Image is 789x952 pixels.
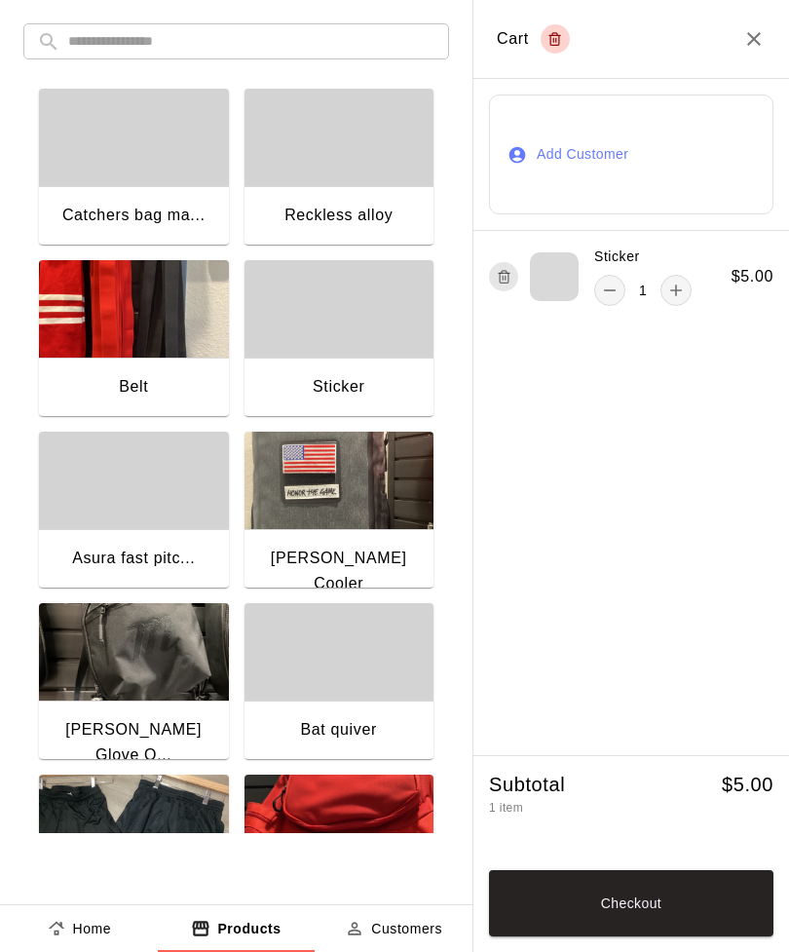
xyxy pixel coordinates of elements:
div: Cart [497,24,570,54]
span: 1 item [489,801,523,815]
h5: $ 5.00 [722,772,773,798]
button: add [660,275,692,306]
p: 1 [639,281,647,301]
button: Checkout [489,870,773,936]
div: Reckless alloy [284,203,393,228]
button: Marucci Cooler[PERSON_NAME] Cooler [244,432,434,617]
div: Sticker [313,374,364,400]
img: Red Marucci bat pack [244,775,434,872]
button: Empty cart [541,24,570,54]
div: Bat quiver [301,717,377,743]
h6: $ 5.00 [732,264,773,289]
button: Catchers bag ma... [39,89,229,248]
img: Black Mesh Marucci shorts [39,775,229,872]
button: Black Mesh Marucci shortsBlack Mesh Maru... [39,775,229,934]
button: Add Customer [489,95,773,215]
button: Sticker [244,260,434,420]
p: Home [73,919,112,939]
p: Customers [371,919,442,939]
div: [PERSON_NAME] Glove Q... [55,717,213,767]
button: Marucci Glove Quiver[PERSON_NAME] Glove Q... [39,603,229,788]
div: Belt [119,374,148,400]
button: Bat quiver [244,603,434,763]
h5: Subtotal [489,772,565,798]
div: [PERSON_NAME] Cooler [260,546,419,595]
div: Catchers bag ma... [62,203,206,228]
button: remove [594,275,625,306]
p: Sticker [594,247,640,267]
img: Belt [39,260,229,358]
button: Close [742,27,766,51]
img: Marucci Glove Quiver [39,603,229,701]
button: BeltBelt [39,260,229,420]
div: Asura fast pitc... [72,546,195,571]
img: Marucci Cooler [244,432,434,529]
button: Reckless alloy [244,89,434,248]
p: Products [217,919,281,939]
button: Asura fast pitc... [39,432,229,591]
